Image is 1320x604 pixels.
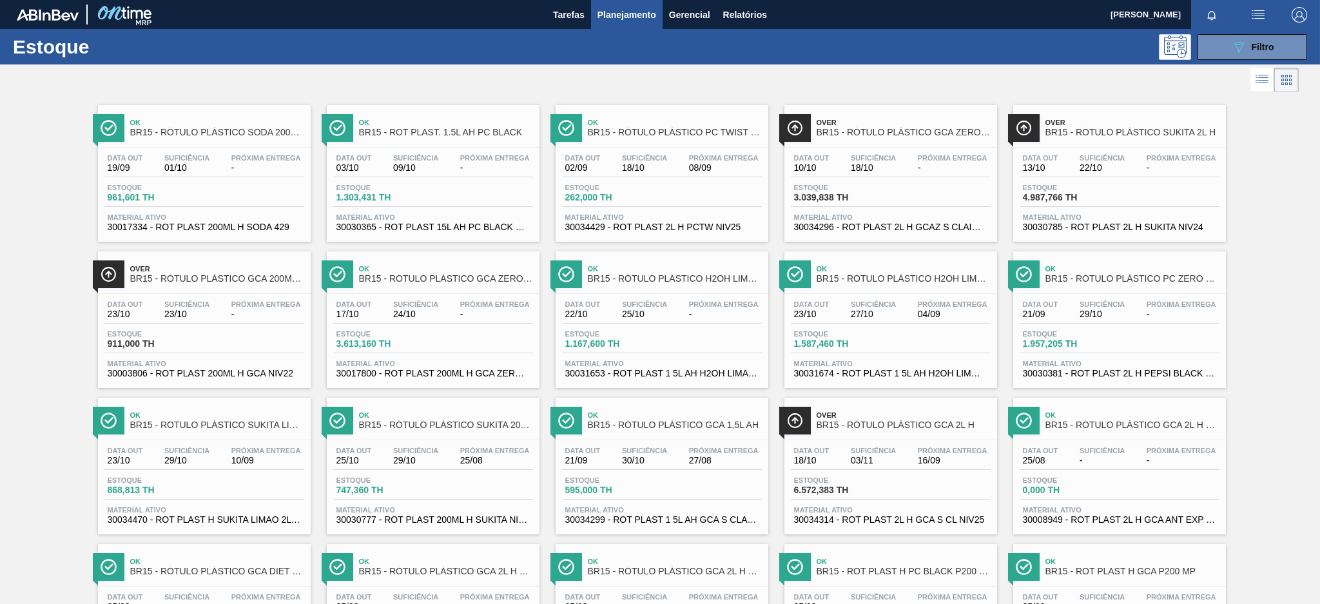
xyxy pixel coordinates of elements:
span: BR15 - RÓTULO PLÁSTICO GCA 2L H EXPORTAÇÃO [359,567,533,576]
span: Data out [108,300,143,308]
span: 30030365 - ROT PLAST 15L AH PC BLACK NIV24 [336,222,530,232]
span: Ok [359,411,533,419]
a: ÍconeOverBR15 - RÓTULO PLÁSTICO GCA ZERO 2L HData out10/10Suficiência18/10Próxima Entrega-Estoque... [775,95,1004,242]
span: Material ativo [336,213,530,221]
span: 30030381 - ROT PLAST 2L H PEPSI BLACK NIV24 [1023,369,1216,378]
span: BR15 - RÓTULO PLÁSTICO GCA 200ML H [130,274,304,284]
span: Ok [130,411,304,419]
img: Ícone [558,559,574,575]
span: BR15 - RÓTULO PLÁSTICO SUKITA 2L H [1045,128,1219,137]
span: - [1147,163,1216,173]
span: 01/10 [164,163,209,173]
span: Material ativo [565,213,759,221]
span: 22/10 [565,309,601,319]
span: 30034429 - ROT PLAST 2L H PCTW NIV25 [565,222,759,232]
span: Suficiência [393,300,438,308]
span: 18/10 [794,456,830,465]
span: Ok [588,558,762,565]
span: 30034296 - ROT PLAST 2L H GCAZ S CLAIM NIV25 [794,222,987,232]
span: BR15 - RÓTULO PLÁSTICO GCA 2L H EXP FR [1045,420,1219,430]
span: 16/09 [918,456,987,465]
span: Suficiência [393,447,438,454]
a: ÍconeOkBR15 - ROTULO PLÁSTICO SUKITA LIMÃO 2L HData out23/10Suficiência29/10Próxima Entrega10/09E... [88,388,317,534]
span: Próxima Entrega [460,300,530,308]
span: 21/09 [1023,309,1058,319]
span: Over [130,265,304,273]
a: ÍconeOverBR15 - RÓTULO PLÁSTICO SUKITA 2L HData out13/10Suficiência22/10Próxima Entrega-Estoque4.... [1004,95,1232,242]
span: Suficiência [851,447,896,454]
a: ÍconeOkBR15 - RÓTULO PLÁSTICO PC ZERO 2L HData out21/09Suficiência29/10Próxima Entrega-Estoque1.9... [1004,242,1232,388]
span: Suficiência [393,593,438,601]
a: ÍconeOkBR15 - ROT PLAST. 1.5L AH PC BLACKData out03/10Suficiência09/10Próxima Entrega-Estoque1.30... [317,95,546,242]
span: Próxima Entrega [460,447,530,454]
a: ÍconeOkBR15 - RÓTULO PLÁSTICO GCA 1,5L AHData out21/09Suficiência30/10Próxima Entrega27/08Estoque... [546,388,775,534]
a: ÍconeOverBR15 - RÓTULO PLÁSTICO GCA 2L HData out18/10Suficiência03/11Próxima Entrega16/09Estoque6... [775,388,1004,534]
span: Próxima Entrega [1147,447,1216,454]
span: Próxima Entrega [1147,300,1216,308]
span: 24/10 [393,309,438,319]
img: Logout [1292,7,1307,23]
span: Ok [588,119,762,126]
span: Estoque [794,184,884,191]
img: Ícone [787,413,803,429]
span: 30030785 - ROT PLAST 2L H SUKITA NIV24 [1023,222,1216,232]
span: 23/10 [164,309,209,319]
div: Pogramando: nenhum usuário selecionado [1159,34,1191,60]
span: Ok [817,558,991,565]
span: 30017334 - ROT PLAST 200ML H SODA 429 [108,222,301,232]
a: ÍconeOkBR15 - RÓTULO PLÁSTICO PC TWIST 2L HData out02/09Suficiência18/10Próxima Entrega08/09Estoq... [546,95,775,242]
span: Ok [817,265,991,273]
span: Gerencial [669,7,710,23]
img: Ícone [558,266,574,282]
span: 10/10 [794,163,830,173]
span: Data out [108,593,143,601]
span: Suficiência [164,300,209,308]
span: Ok [588,265,762,273]
span: Estoque [1023,476,1113,484]
a: ÍconeOkBR15 - RÓTULO PLÁSTICO GCA 2L H EXP FRData out25/08Suficiência-Próxima Entrega-Estoque0,00... [1004,388,1232,534]
span: Estoque [336,476,427,484]
span: Estoque [565,330,655,338]
span: Over [1045,119,1219,126]
span: 25/08 [460,456,530,465]
span: 30034314 - ROT PLAST 2L H GCA S CL NIV25 [794,515,987,525]
img: Ícone [1016,266,1032,282]
span: Suficiência [1080,447,1125,454]
span: - [231,309,301,319]
span: Material ativo [108,360,301,367]
img: Ícone [787,266,803,282]
span: 30003806 - ROT PLAST 200ML H GCA NIV22 [108,369,301,378]
span: Data out [1023,154,1058,162]
span: Suficiência [622,593,667,601]
span: Planejamento [597,7,656,23]
img: Ícone [329,120,345,136]
span: - [689,309,759,319]
img: Ícone [329,266,345,282]
span: 30/10 [622,456,667,465]
span: 911,000 TH [108,339,198,349]
span: 30031653 - ROT PLAST 1 5L AH H2OH LIMAO IN211 [565,369,759,378]
span: Suficiência [622,154,667,162]
span: 19/09 [108,163,143,173]
span: Próxima Entrega [689,154,759,162]
span: Suficiência [393,154,438,162]
span: 25/08 [1023,456,1058,465]
span: 30034470 - ROT PLAST H SUKITA LIMAO 2L NIV25 [108,515,301,525]
span: BR15 - RÓTULO PLÁSTICO PC ZERO 2L H [1045,274,1219,284]
span: Data out [108,154,143,162]
span: Material ativo [794,213,987,221]
span: Ok [588,411,762,419]
span: Material ativo [1023,506,1216,514]
span: BR15 - RÓTULO PLÁSTICO GCA 1,5L AH [588,420,762,430]
span: Estoque [1023,330,1113,338]
span: Data out [565,447,601,454]
span: 3.613,160 TH [336,339,427,349]
span: Data out [108,447,143,454]
span: - [1147,309,1216,319]
span: 595,000 TH [565,485,655,495]
span: 23/10 [794,309,830,319]
span: 747,360 TH [336,485,427,495]
span: 25/10 [622,309,667,319]
span: Material ativo [336,506,530,514]
span: 262,000 TH [565,193,655,202]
